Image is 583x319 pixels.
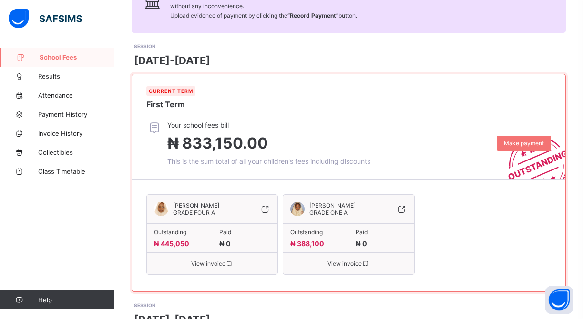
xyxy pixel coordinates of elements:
[38,149,114,156] span: Collectibles
[38,91,114,99] span: Attendance
[134,43,155,49] span: SESSION
[290,239,324,248] span: ₦ 388,100
[545,286,573,314] button: Open asap
[134,302,155,308] span: SESSION
[167,134,268,152] span: ₦ 833,150.00
[309,202,356,209] span: [PERSON_NAME]
[38,130,114,137] span: Invoice History
[219,239,231,248] span: ₦ 0
[146,100,185,109] span: First Term
[356,239,367,248] span: ₦ 0
[134,54,210,67] span: [DATE]-[DATE]
[38,110,114,118] span: Payment History
[290,260,407,267] span: View invoice
[149,88,193,94] span: Current term
[154,229,205,236] span: Outstanding
[38,72,114,80] span: Results
[154,239,189,248] span: ₦ 445,050
[173,209,215,216] span: GRADE FOUR A
[9,9,82,29] img: safsims
[219,229,270,236] span: Paid
[38,296,114,304] span: Help
[496,125,565,179] img: outstanding-stamp.3c148f88c3ebafa6da95868fa43343a1.svg
[504,140,544,147] span: Make payment
[287,12,338,19] b: “Record Payment”
[154,260,270,267] span: View invoice
[40,53,114,61] span: School Fees
[309,209,348,216] span: GRADE ONE A
[167,157,370,165] span: This is the sum total of all your children's fees including discounts
[167,121,370,129] span: Your school fees bill
[290,229,341,236] span: Outstanding
[173,202,219,209] span: [PERSON_NAME]
[38,168,114,175] span: Class Timetable
[356,229,407,236] span: Paid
